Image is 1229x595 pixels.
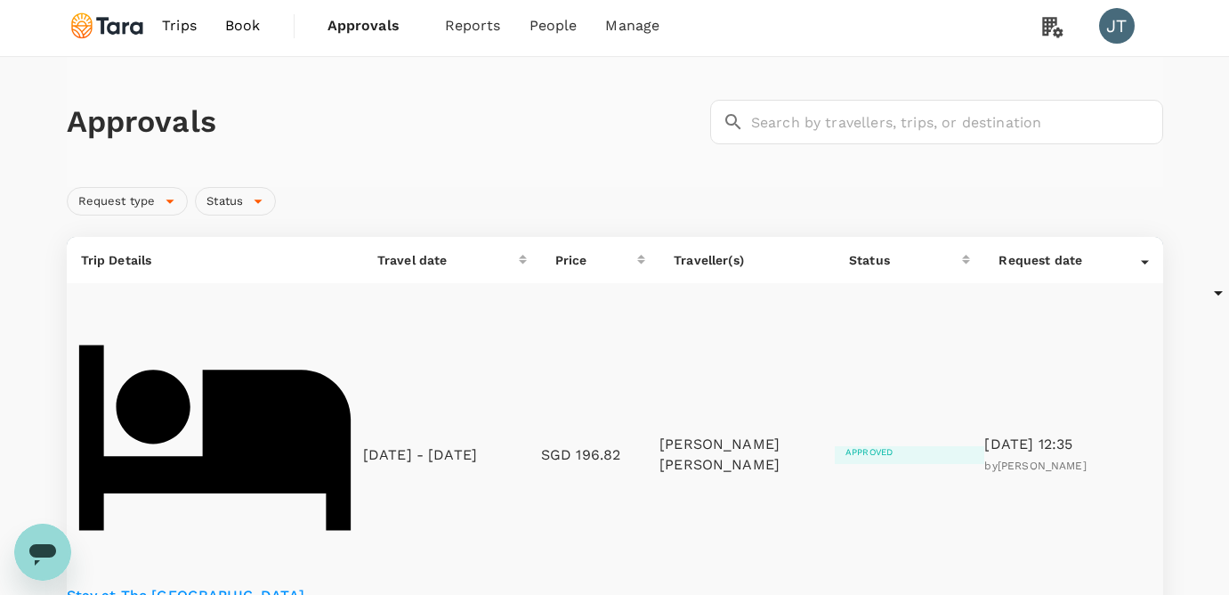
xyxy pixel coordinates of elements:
p: [DATE] 12:35 [984,435,1162,455]
span: Status [196,193,254,210]
div: Price [555,251,637,269]
div: Request type [67,187,189,216]
div: JT [1099,8,1135,44]
span: by [984,460,1086,472]
span: Book [225,15,261,37]
img: Tara Climate Ltd [67,6,149,45]
span: People [530,15,578,37]
p: Trip Details [81,251,349,269]
p: [DATE] - [DATE] [363,445,477,466]
div: Status [195,187,276,216]
span: [PERSON_NAME] [998,460,1087,472]
span: Approvals [327,15,416,37]
span: Manage [605,15,659,37]
span: Reports [445,15,501,37]
div: Request date [999,251,1140,269]
span: Approved [835,447,903,457]
span: Trips [162,15,197,37]
div: Status [849,251,962,269]
p: SGD 196.82 [541,445,659,466]
iframe: Button to launch messaging window [14,524,71,581]
span: Request type [68,193,166,210]
p: Traveller(s) [674,251,821,269]
h1: Approvals [67,103,703,141]
p: [PERSON_NAME] [PERSON_NAME] [659,435,835,476]
input: Search by travellers, trips, or destination [751,100,1163,144]
div: Travel date [377,251,519,269]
